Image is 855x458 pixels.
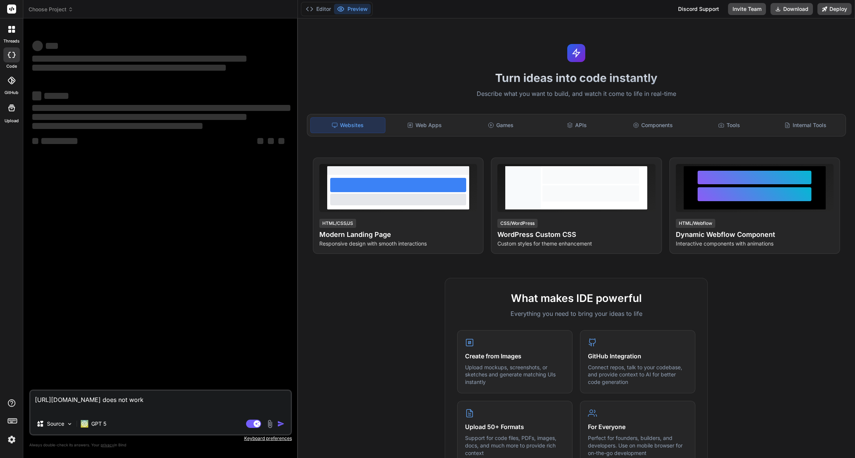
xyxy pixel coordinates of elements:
p: Upload mockups, screenshots, or sketches and generate matching UIs instantly [465,364,565,386]
button: Preview [334,4,371,14]
p: Everything you need to bring your ideas to life [457,309,695,318]
h4: GitHub Integration [588,352,687,361]
h4: Modern Landing Page [319,229,477,240]
img: attachment [266,420,274,428]
span: ‌ [44,93,68,99]
div: Internal Tools [768,117,843,133]
img: GPT 5 [81,420,88,428]
div: Components [616,117,690,133]
span: ‌ [32,56,246,62]
p: Support for code files, PDFs, images, docs, and much more to provide rich context [465,434,565,456]
div: Games [463,117,538,133]
span: ‌ [32,105,290,111]
p: Always double-check its answers. Your in Bind [29,441,292,449]
h4: For Everyone [588,422,687,431]
button: Download [770,3,813,15]
p: Keyboard preferences [29,435,292,441]
label: GitHub [5,89,18,96]
p: Connect repos, talk to your codebase, and provide context to AI for better code generation [588,364,687,386]
span: ‌ [32,138,38,144]
div: Websites [310,117,386,133]
p: Custom styles for theme enhancement [497,240,655,247]
div: HTML/Webflow [676,219,715,228]
span: privacy [101,443,114,447]
span: ‌ [32,91,41,100]
label: code [6,63,17,70]
div: CSS/WordPress [497,219,538,228]
div: Discord Support [674,3,724,15]
div: APIs [539,117,614,133]
button: Invite Team [728,3,766,15]
span: ‌ [32,123,202,129]
label: Upload [5,118,19,124]
span: ‌ [32,41,43,51]
label: threads [3,38,20,44]
span: Choose Project [29,6,73,13]
p: Source [47,420,64,428]
span: ‌ [257,138,263,144]
img: icon [277,420,285,428]
img: settings [5,433,18,446]
div: HTML/CSS/JS [319,219,356,228]
img: Pick Models [66,421,73,427]
h2: What makes IDE powerful [457,290,695,306]
p: GPT 5 [91,420,106,428]
h4: Create from Images [465,352,565,361]
span: ‌ [32,114,246,120]
span: ‌ [32,65,226,71]
span: ‌ [46,43,58,49]
p: Responsive design with smooth interactions [319,240,477,247]
h4: WordPress Custom CSS [497,229,655,240]
textarea: [URL][DOMAIN_NAME] does not work [30,391,291,413]
button: Deploy [817,3,852,15]
span: ‌ [268,138,274,144]
h4: Upload 50+ Formats [465,422,565,431]
h4: Dynamic Webflow Component [676,229,834,240]
div: Tools [692,117,766,133]
p: Perfect for founders, builders, and developers. Use on mobile browser for on-the-go development [588,434,687,456]
p: Interactive components with animations [676,240,834,247]
span: ‌ [278,138,284,144]
div: Web Apps [387,117,462,133]
span: ‌ [41,138,77,144]
h1: Turn ideas into code instantly [302,71,850,85]
button: Editor [303,4,334,14]
p: Describe what you want to build, and watch it come to life in real-time [302,89,850,99]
